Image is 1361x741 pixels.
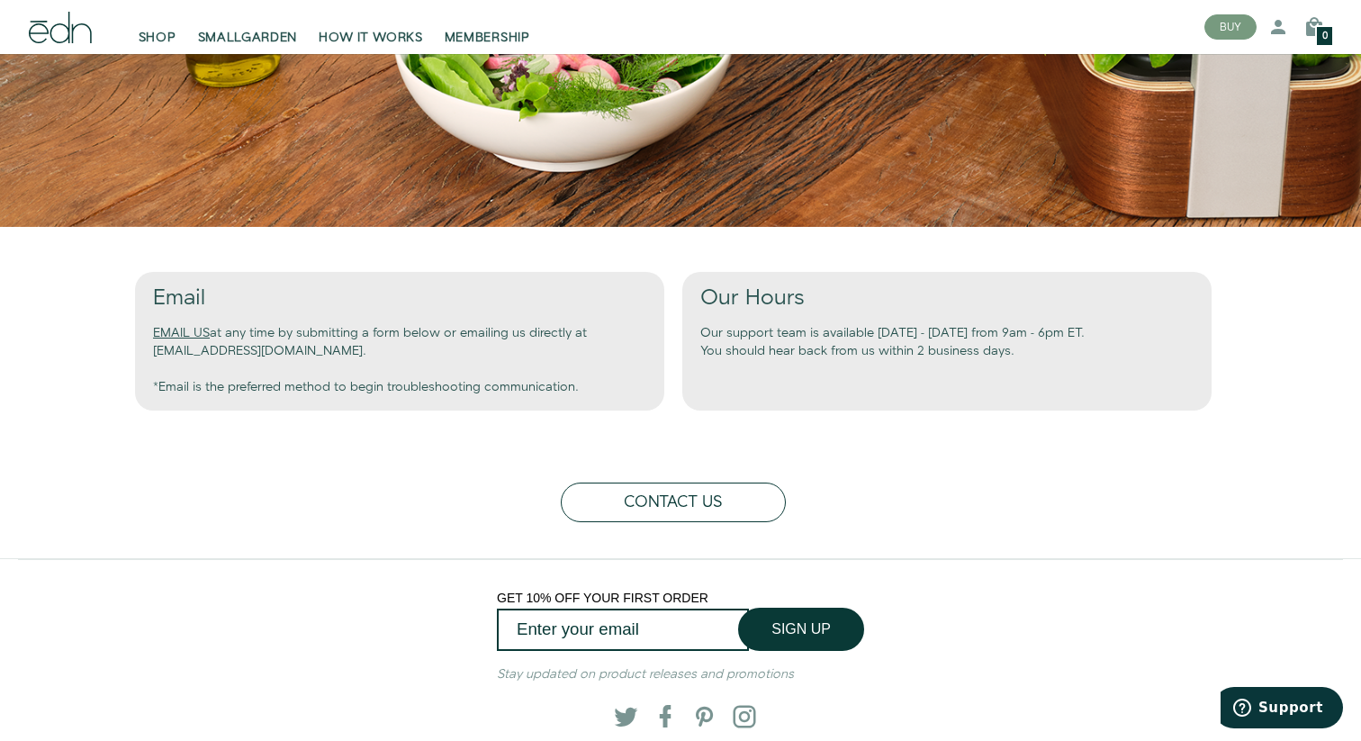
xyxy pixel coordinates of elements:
[308,7,433,47] a: HOW IT WORKS
[682,272,1212,411] div: Our support team is available [DATE] - [DATE] from 9am - 6pm ET. You should hear back from us wit...
[497,609,749,651] input: Enter your email
[319,29,422,47] span: HOW IT WORKS
[561,483,786,522] button: Contact Us
[135,272,664,411] div: at any time by submitting a form below or emailing us directly at [EMAIL_ADDRESS][DOMAIN_NAME]. *...
[434,7,541,47] a: MEMBERSHIP
[445,29,530,47] span: MEMBERSHIP
[187,7,309,47] a: SMALLGARDEN
[1221,687,1343,732] iframe: Opens a widget where you can find more information
[153,286,646,310] h2: Email
[153,324,210,342] a: EMAIL US
[1204,14,1257,40] button: BUY
[497,591,708,605] span: GET 10% OFF YOUR FIRST ORDER
[738,608,864,651] button: SIGN UP
[139,29,176,47] span: SHOP
[1322,32,1328,41] span: 0
[497,665,794,683] em: Stay updated on product releases and promotions
[128,7,187,47] a: SHOP
[700,286,1194,310] h2: Our Hours
[198,29,298,47] span: SMALLGARDEN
